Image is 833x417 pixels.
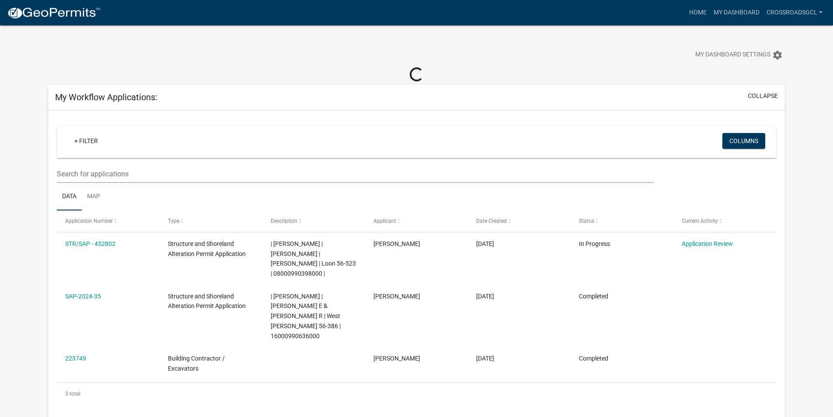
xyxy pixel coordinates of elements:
[476,240,494,247] span: 07/21/2025
[55,92,157,102] h5: My Workflow Applications:
[65,218,113,224] span: Application Number
[476,293,494,300] span: 03/05/2024
[65,240,115,247] a: STR/SAP - 452802
[168,355,225,372] span: Building Contractor / Excavators
[65,355,86,362] a: 223749
[695,50,770,60] span: My Dashboard Settings
[476,355,494,362] span: 02/20/2024
[579,240,610,247] span: In Progress
[468,210,571,231] datatable-header-cell: Date Created
[373,293,420,300] span: Scott Orvik
[570,210,673,231] datatable-header-cell: Status
[682,218,718,224] span: Current Activity
[579,293,608,300] span: Completed
[373,218,396,224] span: Applicant
[579,355,608,362] span: Completed
[748,91,778,101] button: collapse
[168,240,246,257] span: Structure and Shoreland Alteration Permit Application
[271,218,297,224] span: Description
[57,383,776,405] div: 3 total
[57,210,160,231] datatable-header-cell: Application Number
[579,218,594,224] span: Status
[673,210,776,231] datatable-header-cell: Current Activity
[57,183,82,211] a: Data
[710,4,763,21] a: My Dashboard
[688,46,790,63] button: My Dashboard Settingssettings
[763,4,826,21] a: crossroadsgcl
[722,133,765,149] button: Columns
[262,210,365,231] datatable-header-cell: Description
[160,210,262,231] datatable-header-cell: Type
[57,165,654,183] input: Search for applications
[67,133,105,149] a: + Filter
[65,293,101,300] a: SAP-2024-35
[476,218,507,224] span: Date Created
[82,183,105,211] a: Map
[373,355,420,362] span: Scott Orvik
[686,4,710,21] a: Home
[271,293,341,340] span: | Eric Babolian | PIKER,HAYES E & KELLY R | West McDonald 56-386 | 16000990636000
[772,50,783,60] i: settings
[271,240,356,277] span: | Eric Babolian | TERRY LEABO | DENISE LEABO | Loon 56-523 | 08000990398000 |
[682,240,733,247] a: Application Review
[168,293,246,310] span: Structure and Shoreland Alteration Permit Application
[365,210,468,231] datatable-header-cell: Applicant
[168,218,179,224] span: Type
[373,240,420,247] span: Scott Orvik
